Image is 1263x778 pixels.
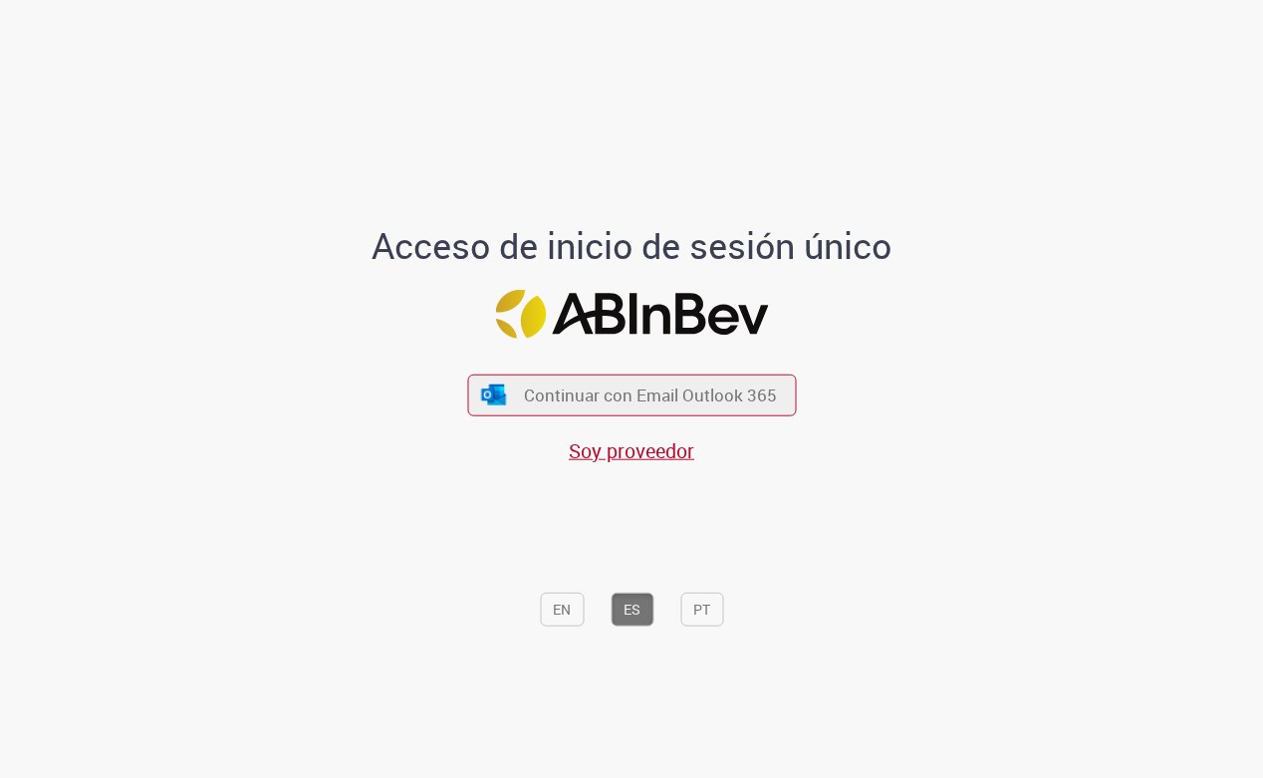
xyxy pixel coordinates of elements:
[495,289,768,338] img: Logo ABInBev
[569,436,694,463] a: Soy proveedor
[680,592,723,626] button: PT
[467,375,796,415] button: ícone Azure/Microsoft 360 Continuar con Email Outlook 365
[611,592,653,626] button: ES
[356,226,908,266] h1: Acceso de inicio de sesión único
[540,592,584,626] button: EN
[524,384,777,406] span: Continuar con Email Outlook 365
[480,384,508,404] img: ícone Azure/Microsoft 360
